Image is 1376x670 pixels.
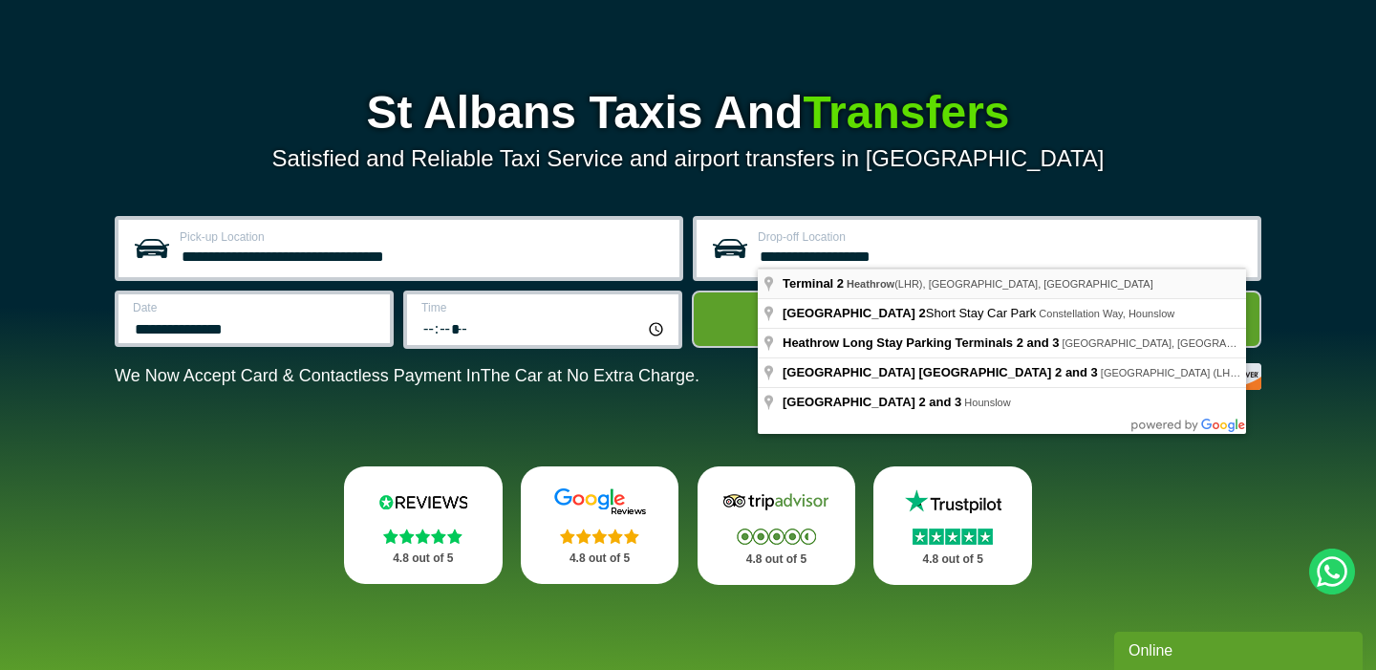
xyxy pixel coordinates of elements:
[115,90,1261,136] h1: St Albans Taxis And
[383,529,462,544] img: Stars
[421,302,667,313] label: Time
[180,231,668,243] label: Pick-up Location
[783,306,1039,320] span: Short Stay Car Park
[783,395,961,409] span: [GEOGRAPHIC_DATA] 2 and 3
[913,529,993,545] img: Stars
[521,466,679,584] a: Google Stars 4.8 out of 5
[783,335,1059,350] span: Heathrow Long Stay Parking Terminals 2 and 3
[366,487,481,516] img: Reviews.io
[895,487,1010,516] img: Trustpilot
[115,145,1261,172] p: Satisfied and Reliable Taxi Service and airport transfers in [GEOGRAPHIC_DATA]
[894,548,1011,572] p: 4.8 out of 5
[964,397,1010,408] span: Hounslow
[115,366,699,386] p: We Now Accept Card & Contactless Payment In
[542,547,658,571] p: 4.8 out of 5
[344,466,503,584] a: Reviews.io Stars 4.8 out of 5
[783,365,1098,379] span: [GEOGRAPHIC_DATA] [GEOGRAPHIC_DATA] 2 and 3
[1039,308,1174,319] span: Constellation Way, Hounslow
[698,466,856,585] a: Tripadvisor Stars 4.8 out of 5
[560,529,639,544] img: Stars
[803,87,1009,138] span: Transfers
[783,276,844,291] span: Terminal 2
[692,291,1261,348] button: Get Quote
[737,529,816,545] img: Stars
[758,231,1246,243] label: Drop-off Location
[719,487,833,516] img: Tripadvisor
[847,278,1153,290] span: (LHR), [GEOGRAPHIC_DATA], [GEOGRAPHIC_DATA]
[783,306,926,320] span: [GEOGRAPHIC_DATA] 2
[1114,628,1366,670] iframe: chat widget
[719,548,835,572] p: 4.8 out of 5
[365,547,482,571] p: 4.8 out of 5
[543,487,657,516] img: Google
[1062,337,1286,349] span: [GEOGRAPHIC_DATA], [GEOGRAPHIC_DATA]
[481,366,699,385] span: The Car at No Extra Charge.
[873,466,1032,585] a: Trustpilot Stars 4.8 out of 5
[847,278,894,290] span: Heathrow
[133,302,378,313] label: Date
